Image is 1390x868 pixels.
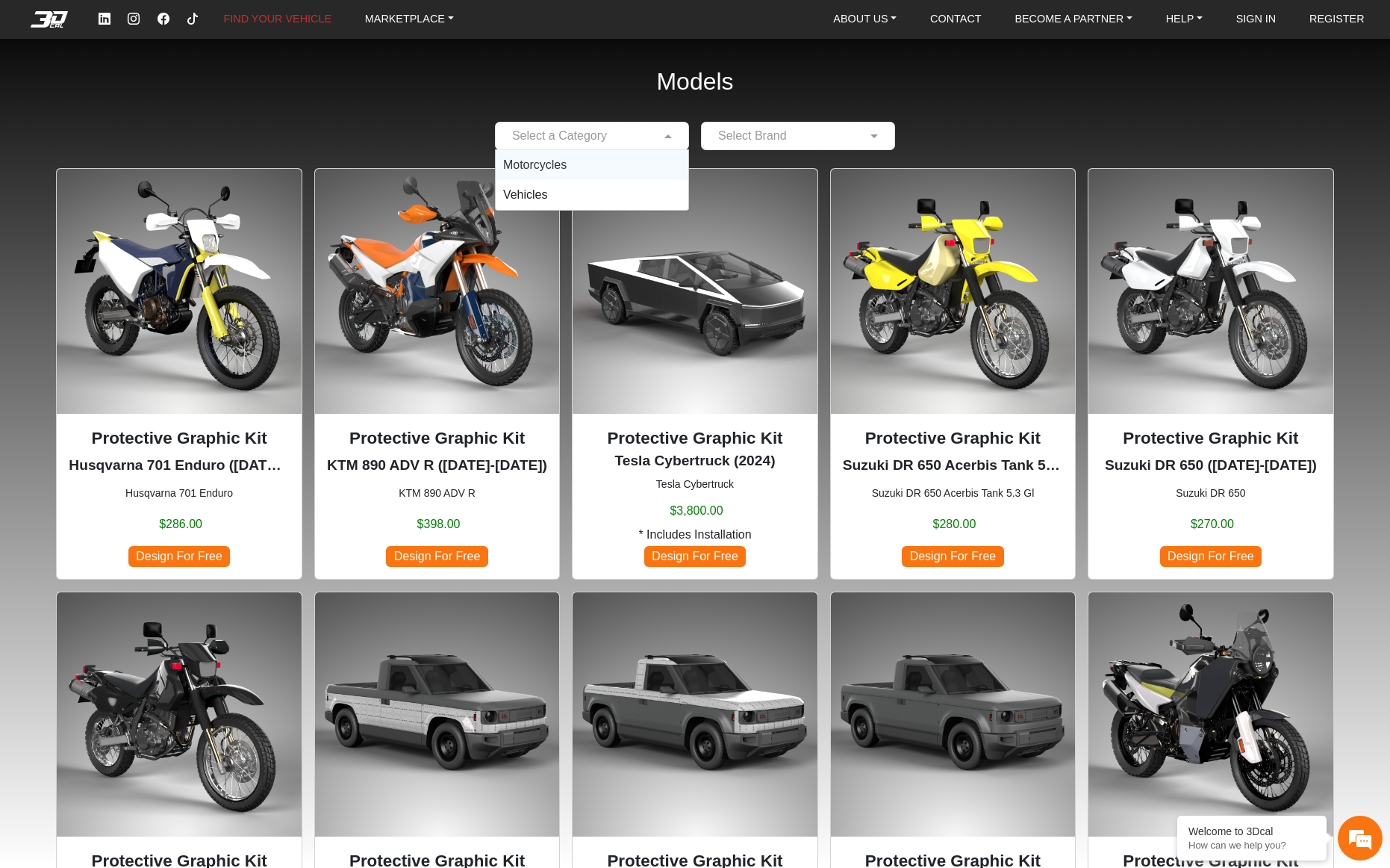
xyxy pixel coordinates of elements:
[1100,486,1321,501] small: Suzuki DR 650
[585,426,805,451] p: Protective Graphic Kit
[128,546,230,566] span: Design For Free
[314,168,560,579] div: KTM 890 ADV R
[327,455,547,477] p: KTM 890 ADV R (2023-2025)
[495,149,689,211] ng-dropdown-panel: Options List
[1303,7,1371,31] a: REGISTER
[218,7,337,31] a: FIND YOUR VEHICLE
[933,515,976,533] span: $280.00
[831,169,1075,413] img: DR 650Acerbis Tank 5.3 Gl1996-2024
[359,7,460,31] a: MARKETPLACE
[327,426,547,451] p: Protective Graphic Kit
[585,477,805,492] small: Tesla Cybertruck
[417,515,461,533] span: $398.00
[315,169,559,413] img: 890 ADV R null2023-2025
[1160,7,1209,31] a: HELP
[670,502,723,520] span: $3,800.00
[57,592,301,837] img: DR 650Acerbis Tank 6.6 Gl1996-2024
[315,592,559,837] img: EV Pickup TruckHalf Bottom Set2026
[1088,169,1333,413] img: DR 6501996-2024
[843,426,1063,451] p: Protective Graphic Kit
[69,486,289,501] small: Husqvarna 701 Enduro
[503,158,567,171] span: Motorcycles
[386,546,487,566] span: Design For Free
[843,455,1063,477] p: Suzuki DR 650 Acerbis Tank 5.3 Gl (1996-2024)
[1088,168,1333,579] div: Suzuki DR 650
[924,7,987,31] a: CONTACT
[843,486,1063,501] small: Suzuki DR 650 Acerbis Tank 5.3 Gl
[585,450,805,472] p: Tesla Cybertruck (2024)
[57,169,301,413] img: 701 Enduronull2016-2024
[69,455,289,477] p: Husqvarna 701 Enduro (2016-2024)
[1230,7,1283,31] a: SIGN IN
[1100,426,1321,451] p: Protective Graphic Kit
[573,592,817,837] img: EV Pickup TruckHalf Top Set2026
[831,592,1075,837] img: EV Pickup Truck Full Set2026
[327,486,547,501] small: KTM 890 ADV R
[1160,546,1262,566] span: Design For Free
[69,426,289,451] p: Protective Graphic Kit
[1088,592,1333,837] img: Norden 901null2021-2024
[159,515,202,533] span: $286.00
[573,169,817,413] img: Cybertrucknull2024
[827,7,903,31] a: ABOUT US
[656,48,733,116] h2: Models
[1188,840,1315,851] p: How can we help you?
[1009,7,1138,31] a: BECOME A PARTNER
[572,168,817,579] div: Tesla Cybertruck
[902,546,1003,566] span: Design For Free
[56,168,302,579] div: Husqvarna 701 Enduro
[1191,515,1234,533] span: $270.00
[1100,455,1321,477] p: Suzuki DR 650 (1996-2024)
[503,188,548,201] span: Vehicles
[1188,825,1315,837] div: Welcome to 3Dcal
[638,526,751,544] span: * Includes Installation
[830,168,1076,579] div: Suzuki DR 650 Acerbis Tank 5.3 Gl
[644,546,746,566] span: Design For Free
